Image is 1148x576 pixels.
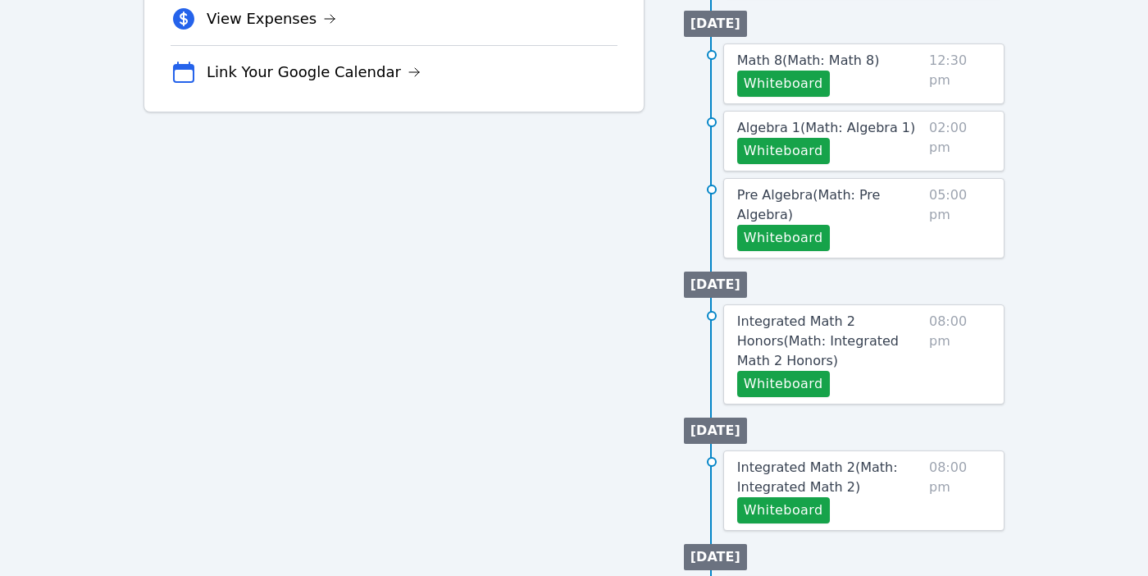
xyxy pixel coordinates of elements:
[929,458,991,523] span: 08:00 pm
[929,51,991,97] span: 12:30 pm
[207,61,421,84] a: Link Your Google Calendar
[737,53,880,68] span: Math 8 ( Math: Math 8 )
[737,185,922,225] a: Pre Algebra(Math: Pre Algebra)
[737,138,830,164] button: Whiteboard
[684,11,747,37] li: [DATE]
[684,272,747,298] li: [DATE]
[737,51,880,71] a: Math 8(Math: Math 8)
[737,458,922,497] a: Integrated Math 2(Math: Integrated Math 2)
[929,118,991,164] span: 02:00 pm
[737,118,915,138] a: Algebra 1(Math: Algebra 1)
[737,459,898,495] span: Integrated Math 2 ( Math: Integrated Math 2 )
[929,312,991,397] span: 08:00 pm
[737,187,881,222] span: Pre Algebra ( Math: Pre Algebra )
[684,418,747,444] li: [DATE]
[737,225,830,251] button: Whiteboard
[684,544,747,570] li: [DATE]
[737,312,922,371] a: Integrated Math 2 Honors(Math: Integrated Math 2 Honors)
[207,7,336,30] a: View Expenses
[737,497,830,523] button: Whiteboard
[737,313,899,368] span: Integrated Math 2 Honors ( Math: Integrated Math 2 Honors )
[737,371,830,397] button: Whiteboard
[929,185,991,251] span: 05:00 pm
[737,71,830,97] button: Whiteboard
[737,120,915,135] span: Algebra 1 ( Math: Algebra 1 )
